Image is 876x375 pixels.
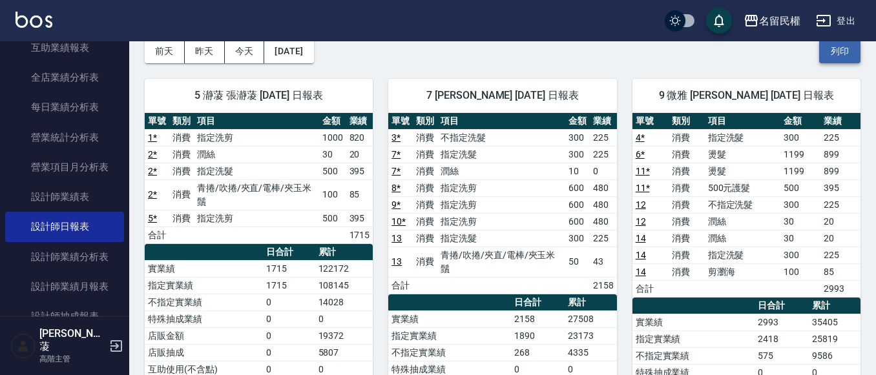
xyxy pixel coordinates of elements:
th: 類別 [169,113,194,130]
td: 不指定實業績 [632,347,755,364]
td: 2418 [755,330,809,347]
a: 13 [391,233,402,243]
td: 20 [346,146,373,163]
td: 潤絲 [705,230,781,247]
button: 登出 [811,9,860,33]
table: a dense table [632,113,860,298]
img: Person [10,333,36,359]
td: 指定洗剪 [194,129,319,146]
td: 50 [565,247,590,277]
td: 消費 [413,230,437,247]
td: 指定洗髮 [437,146,565,163]
td: 特殊抽成業績 [145,310,263,327]
button: [DATE] [264,39,313,63]
th: 日合計 [263,244,315,261]
td: 店販金額 [145,327,263,344]
a: 互助業績報表 [5,33,124,63]
th: 單號 [388,113,413,130]
td: 指定洗剪 [437,179,565,196]
td: 燙髮 [705,163,781,179]
td: 指定洗剪 [437,213,565,230]
td: 實業績 [632,314,755,330]
td: 消費 [169,210,194,227]
td: 消費 [413,213,437,230]
a: 營業統計分析表 [5,123,124,152]
a: 12 [636,199,646,210]
td: 4335 [565,344,616,361]
button: save [706,8,732,34]
td: 300 [780,247,820,263]
td: 0 [263,310,315,327]
td: 1715 [263,277,315,294]
table: a dense table [145,113,373,244]
td: 100 [319,179,346,210]
td: 消費 [169,163,194,179]
td: 消費 [669,129,705,146]
td: 500 [319,210,346,227]
td: 0 [263,344,315,361]
td: 消費 [413,247,437,277]
td: 225 [820,129,860,146]
td: 575 [755,347,809,364]
td: 2158 [511,310,565,327]
td: 300 [780,196,820,213]
td: 820 [346,129,373,146]
td: 10 [565,163,590,179]
td: 0 [315,310,373,327]
a: 營業項目月分析表 [5,152,124,182]
td: 剪瀏海 [705,263,781,280]
th: 金額 [780,113,820,130]
th: 項目 [705,113,781,130]
td: 225 [590,129,617,146]
td: 225 [820,247,860,263]
a: 設計師業績月報表 [5,272,124,301]
td: 指定實業績 [388,327,511,344]
td: 指定洗髮 [705,129,781,146]
td: 指定洗剪 [194,210,319,227]
td: 1199 [780,163,820,179]
td: 青捲/吹捲/夾直/電棒/夾玉米鬚 [194,179,319,210]
td: 19372 [315,327,373,344]
td: 300 [565,129,590,146]
td: 268 [511,344,565,361]
h5: [PERSON_NAME]蓤 [39,327,105,353]
td: 不指定洗髮 [437,129,565,146]
td: 潤絲 [437,163,565,179]
td: 395 [346,163,373,179]
td: 消費 [169,129,194,146]
a: 每日業績分析表 [5,92,124,122]
td: 899 [820,146,860,163]
td: 300 [565,146,590,163]
td: 消費 [669,213,705,230]
td: 指定洗髮 [705,247,781,263]
td: 合計 [388,277,413,294]
td: 消費 [669,263,705,280]
td: 300 [780,129,820,146]
td: 1199 [780,146,820,163]
td: 85 [346,179,373,210]
th: 累計 [565,294,616,311]
td: 0 [590,163,617,179]
td: 消費 [669,163,705,179]
td: 指定洗髮 [437,230,565,247]
td: 25819 [809,330,860,347]
td: 225 [820,196,860,213]
td: 2993 [755,314,809,330]
span: 5 瀞蓤 張瀞蓤 [DATE] 日報表 [160,89,357,102]
button: 名留民權 [738,8,806,34]
td: 30 [780,230,820,247]
td: 500元護髮 [705,179,781,196]
th: 金額 [319,113,346,130]
td: 500 [319,163,346,179]
td: 不指定實業績 [388,344,511,361]
td: 20 [820,230,860,247]
td: 消費 [413,196,437,213]
td: 85 [820,263,860,280]
button: 前天 [145,39,185,63]
td: 0 [263,327,315,344]
td: 300 [565,230,590,247]
td: 消費 [669,247,705,263]
span: 9 微雅 [PERSON_NAME] [DATE] 日報表 [648,89,845,102]
td: 指定實業績 [145,277,263,294]
td: 5807 [315,344,373,361]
